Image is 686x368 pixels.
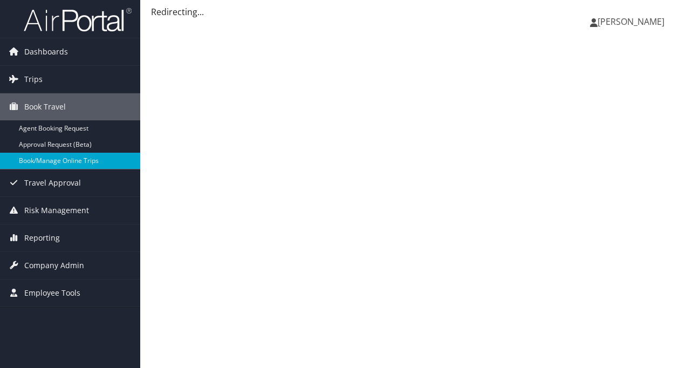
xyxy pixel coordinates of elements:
[24,280,80,306] span: Employee Tools
[590,5,675,38] a: [PERSON_NAME]
[151,5,675,18] div: Redirecting...
[24,252,84,279] span: Company Admin
[24,169,81,196] span: Travel Approval
[24,224,60,251] span: Reporting
[24,93,66,120] span: Book Travel
[24,38,68,65] span: Dashboards
[598,16,664,28] span: [PERSON_NAME]
[24,197,89,224] span: Risk Management
[24,66,43,93] span: Trips
[24,7,132,32] img: airportal-logo.png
